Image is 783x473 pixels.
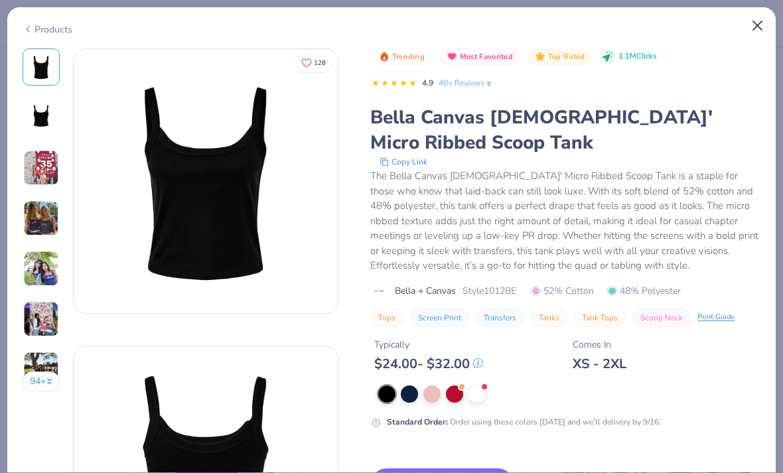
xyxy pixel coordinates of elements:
img: brand logo [370,286,388,297]
button: Transfers [476,308,524,327]
button: 94+ [23,372,60,391]
img: Top Rated sort [535,51,545,62]
button: copy to clipboard [376,155,431,169]
button: Badge Button [439,48,520,66]
a: 40+ Reviews [439,77,494,89]
img: User generated content [23,200,59,236]
button: Screen Print [410,308,469,327]
button: Tanks [531,308,567,327]
span: 52% Cotton [531,284,594,298]
img: Trending sort [379,51,390,62]
div: Print Guide [697,312,735,323]
button: Tank Tops [574,308,626,327]
button: Badge Button [528,48,591,66]
span: Top Rated [548,53,585,60]
div: The Bella Canvas [DEMOGRAPHIC_DATA]' Micro Ribbed Scoop Tank is a staple for those who know that ... [370,169,760,273]
button: Scoop Neck [632,308,691,327]
div: Comes In [573,338,626,352]
img: Most Favorited sort [447,51,457,62]
img: User generated content [23,150,59,186]
img: User generated content [23,352,59,387]
span: 128 [314,60,326,66]
span: 4.9 [422,78,433,88]
span: 48% Polyester [607,284,681,298]
img: Front [74,49,338,313]
img: Front [25,51,57,83]
span: Most Favorited [460,53,513,60]
button: Close [745,13,770,38]
img: Back [25,101,57,133]
button: Badge Button [372,48,431,66]
span: Style 1012BE [463,284,516,298]
div: Order using these colors [DATE] and we’ll delivery by 9/16. [387,416,661,428]
button: Tops [370,308,403,327]
button: Like [295,53,332,72]
div: Bella Canvas [DEMOGRAPHIC_DATA]' Micro Ribbed Scoop Tank [370,105,760,155]
div: Products [23,23,72,36]
img: User generated content [23,301,59,337]
div: XS - 2XL [573,356,626,372]
div: 4.9 Stars [372,73,417,94]
span: 1.1M Clicks [618,51,656,62]
strong: Standard Order : [387,417,448,427]
div: Typically [374,338,483,352]
span: Trending [392,53,425,60]
div: $ 24.00 - $ 32.00 [374,356,483,372]
span: Bella + Canvas [395,284,456,298]
img: User generated content [23,251,59,287]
